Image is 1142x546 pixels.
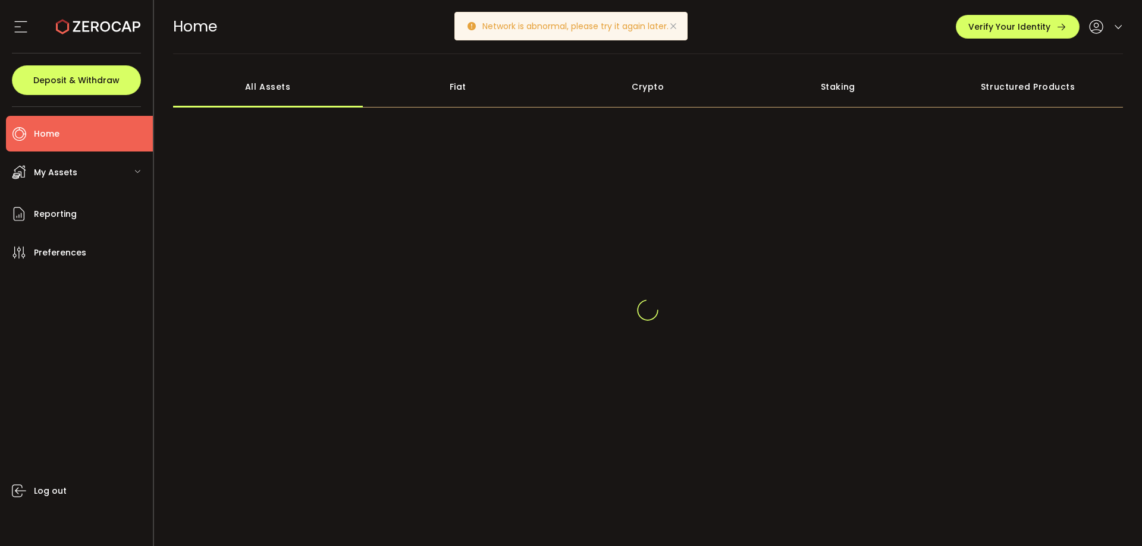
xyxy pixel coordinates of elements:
[34,125,59,143] span: Home
[34,482,67,500] span: Log out
[956,15,1080,39] button: Verify Your Identity
[363,66,553,108] div: Fiat
[173,66,363,108] div: All Assets
[12,65,141,95] button: Deposit & Withdraw
[34,164,77,181] span: My Assets
[34,206,77,223] span: Reporting
[33,76,120,84] span: Deposit & Withdraw
[553,66,743,108] div: Crypto
[173,16,217,37] span: Home
[482,22,678,30] p: Network is abnormal, please try it again later.
[743,66,933,108] div: Staking
[968,23,1050,31] span: Verify Your Identity
[933,66,1124,108] div: Structured Products
[34,244,86,261] span: Preferences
